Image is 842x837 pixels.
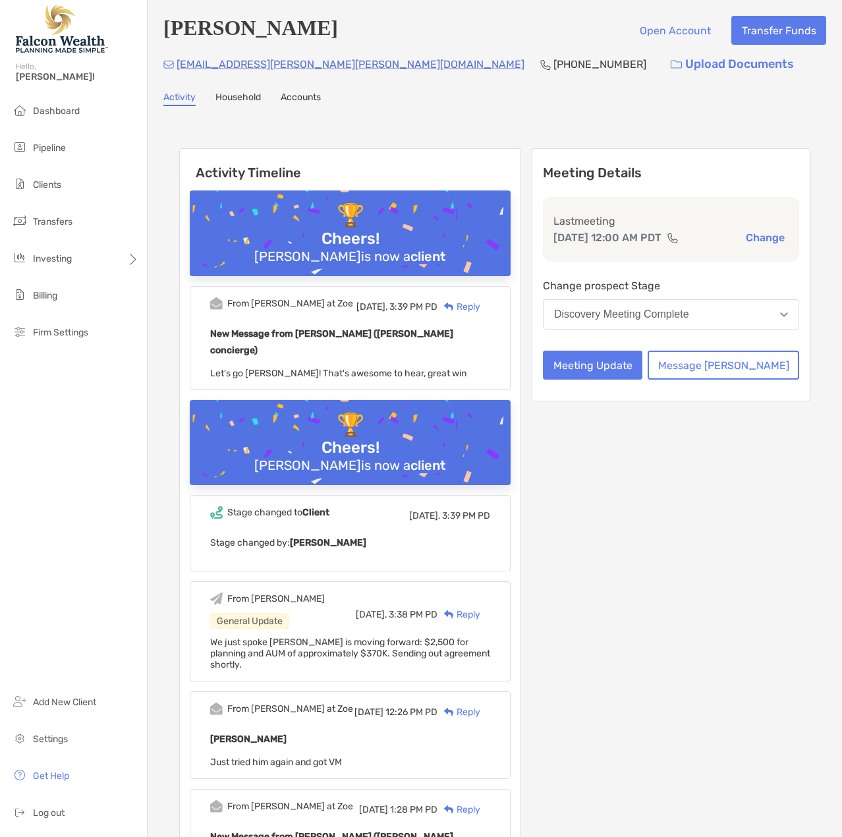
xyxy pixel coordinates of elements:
p: Stage changed by: [210,534,490,551]
div: 🏆 [331,412,370,439]
button: Meeting Update [543,351,642,380]
span: Clients [33,179,61,190]
div: Discovery Meeting Complete [554,308,689,320]
a: Accounts [281,92,321,106]
img: Email Icon [163,61,174,69]
div: [PERSON_NAME] is now a [249,457,451,473]
img: clients icon [12,176,28,192]
span: 3:39 PM PD [442,510,490,521]
span: Transfers [33,216,72,227]
img: settings icon [12,730,28,746]
button: Discovery Meeting Complete [543,299,799,330]
img: communication type [667,233,679,243]
span: [DATE], [356,301,387,312]
a: Household [215,92,261,106]
div: Reply [437,608,480,621]
span: Get Help [33,770,69,782]
img: firm-settings icon [12,324,28,339]
button: Open Account [629,16,721,45]
span: Investing [33,253,72,264]
div: General Update [210,613,289,629]
div: Cheers! [316,229,385,248]
b: [PERSON_NAME] [290,537,366,548]
img: logout icon [12,804,28,820]
img: Reply icon [444,303,454,311]
span: Pipeline [33,142,66,154]
p: [EMAIL_ADDRESS][PERSON_NAME][PERSON_NAME][DOMAIN_NAME] [177,56,524,72]
img: get-help icon [12,767,28,783]
div: Reply [437,705,480,719]
b: [PERSON_NAME] [210,734,287,745]
p: Change prospect Stage [543,277,799,294]
span: 1:28 PM PD [390,804,437,815]
b: client [410,248,446,264]
p: Meeting Details [543,165,799,181]
p: Last meeting [553,213,789,229]
div: Stage changed to [227,507,329,518]
a: Upload Documents [662,50,802,78]
div: Reply [437,300,480,314]
span: Let's go [PERSON_NAME]! That's awesome to hear, great win [210,368,466,379]
img: Event icon [210,592,223,605]
div: [PERSON_NAME] is now a [249,248,451,264]
button: Transfer Funds [731,16,826,45]
span: [DATE] [359,804,388,815]
img: Event icon [210,506,223,519]
img: add_new_client icon [12,693,28,709]
img: Open dropdown arrow [780,312,788,317]
div: From [PERSON_NAME] at Zoe [227,801,353,812]
img: Reply icon [444,610,454,619]
img: dashboard icon [12,102,28,118]
img: Event icon [210,703,223,715]
div: From [PERSON_NAME] [227,593,325,604]
img: pipeline icon [12,139,28,155]
a: Activity [163,92,196,106]
span: [DATE], [409,510,440,521]
span: Billing [33,290,57,301]
div: 🏆 [331,202,370,229]
span: [PERSON_NAME]! [16,71,139,82]
img: Event icon [210,800,223,813]
span: We just spoke [PERSON_NAME] is moving forward: $2,500 for planning and AUM of approximately $370K... [210,637,490,670]
div: Cheers! [316,438,385,457]
div: From [PERSON_NAME] at Zoe [227,298,353,309]
span: [DATE] [354,707,383,718]
h6: Activity Timeline [180,149,520,181]
span: 3:39 PM PD [389,301,437,312]
span: Just tried him again and got VM [210,757,342,768]
span: Settings [33,734,68,745]
img: investing icon [12,250,28,266]
b: client [410,457,446,473]
button: Change [742,231,789,245]
img: button icon [671,60,682,69]
span: Firm Settings [33,327,88,338]
button: Message [PERSON_NAME] [648,351,799,380]
img: Reply icon [444,805,454,814]
span: 3:38 PM PD [389,609,437,620]
img: Reply icon [444,708,454,716]
h4: [PERSON_NAME] [163,16,338,45]
div: Reply [437,803,480,817]
b: New Message from [PERSON_NAME] ([PERSON_NAME] concierge) [210,328,453,356]
span: [DATE], [356,609,387,620]
span: Dashboard [33,105,80,117]
img: Event icon [210,297,223,310]
p: [PHONE_NUMBER] [553,56,646,72]
div: From [PERSON_NAME] at Zoe [227,703,353,714]
img: transfers icon [12,213,28,229]
p: [DATE] 12:00 AM PDT [553,229,661,246]
img: Falcon Wealth Planning Logo [16,5,108,53]
span: 12:26 PM PD [385,707,437,718]
b: Client [302,507,329,518]
span: Log out [33,807,65,819]
img: billing icon [12,287,28,303]
span: Add New Client [33,697,96,708]
img: Phone Icon [540,59,551,70]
